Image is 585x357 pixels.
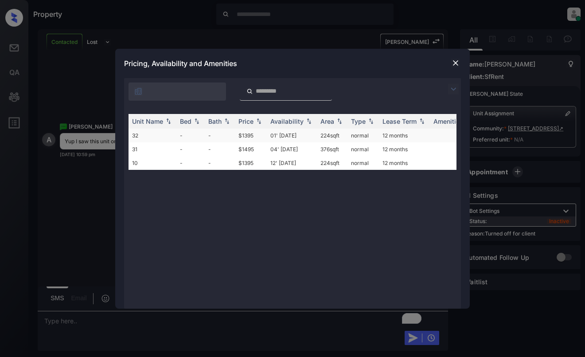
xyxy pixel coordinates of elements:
td: 224 sqft [317,129,347,142]
div: Price [238,118,253,125]
td: 12 months [379,156,430,170]
img: icon-zuma [448,84,459,94]
td: 376 sqft [317,142,347,156]
div: Area [320,118,334,125]
img: icon-zuma [246,87,253,95]
div: Bed [180,118,191,125]
div: Amenities [433,118,463,125]
img: sorting [367,118,375,124]
div: Type [351,118,366,125]
img: icon-zuma [134,87,143,96]
div: Lease Term [382,118,417,125]
td: normal [347,142,379,156]
img: sorting [254,118,263,124]
td: $1395 [235,156,267,170]
td: - [176,156,205,170]
td: - [176,129,205,142]
td: $1495 [235,142,267,156]
td: - [176,142,205,156]
td: normal [347,129,379,142]
img: sorting [222,118,231,124]
img: sorting [192,118,201,124]
td: 31 [129,142,176,156]
div: Bath [208,118,222,125]
td: 01' [DATE] [267,129,317,142]
img: sorting [304,118,313,124]
td: 32 [129,129,176,142]
td: 12 months [379,129,430,142]
img: sorting [417,118,426,124]
td: 12' [DATE] [267,156,317,170]
td: - [205,129,235,142]
div: Availability [270,118,304,125]
img: sorting [164,118,173,124]
td: - [205,142,235,156]
td: $1395 [235,129,267,142]
div: Pricing, Availability and Amenities [115,49,470,78]
img: close [451,59,460,67]
td: 12 months [379,142,430,156]
td: 224 sqft [317,156,347,170]
td: 04' [DATE] [267,142,317,156]
img: sorting [335,118,344,124]
td: normal [347,156,379,170]
td: - [205,156,235,170]
td: 10 [129,156,176,170]
div: Unit Name [132,118,163,125]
